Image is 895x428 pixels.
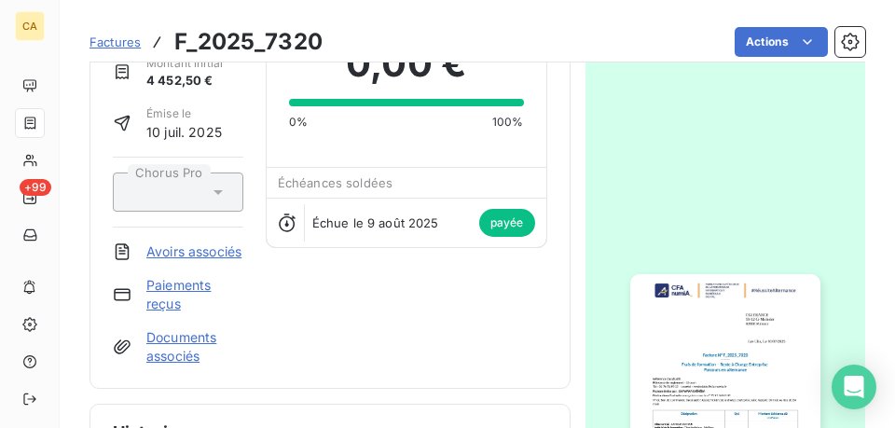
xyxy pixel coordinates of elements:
[146,122,222,142] span: 10 juil. 2025
[146,72,223,90] span: 4 452,50 €
[146,105,222,122] span: Émise le
[89,35,141,49] span: Factures
[15,11,45,41] div: CA
[20,179,51,196] span: +99
[312,215,439,230] span: Échue le 9 août 2025
[346,35,466,91] span: 0,00 €
[174,25,323,59] h3: F_2025_7320
[146,242,241,261] a: Avoirs associés
[479,209,535,237] span: payée
[735,27,828,57] button: Actions
[146,328,243,366] a: Documents associés
[146,55,223,72] span: Montant initial
[89,33,141,51] a: Factures
[832,365,876,409] div: Open Intercom Messenger
[492,114,524,131] span: 100%
[278,175,393,190] span: Échéances soldées
[146,276,243,313] a: Paiements reçus
[289,114,308,131] span: 0%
